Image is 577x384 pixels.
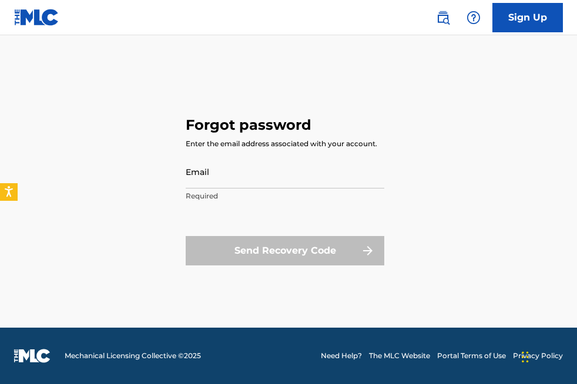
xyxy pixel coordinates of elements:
div: Drag [522,339,529,375]
a: Public Search [431,6,455,29]
img: help [467,11,481,25]
img: MLC Logo [14,9,59,26]
a: Privacy Policy [513,351,563,361]
h3: Forgot password [186,116,311,134]
iframe: Chat Widget [518,328,577,384]
a: Portal Terms of Use [437,351,506,361]
div: Help [462,6,485,29]
a: The MLC Website [369,351,430,361]
a: Sign Up [492,3,563,32]
div: Enter the email address associated with your account. [186,139,377,149]
a: Need Help? [321,351,362,361]
img: logo [14,349,51,363]
img: search [436,11,450,25]
span: Mechanical Licensing Collective © 2025 [65,351,201,361]
p: Required [186,191,384,201]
